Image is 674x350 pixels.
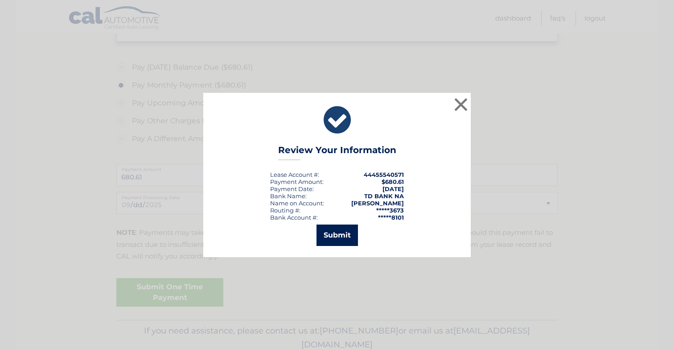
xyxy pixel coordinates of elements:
[351,200,404,207] strong: [PERSON_NAME]
[270,207,300,214] div: Routing #:
[382,185,404,192] span: [DATE]
[270,185,312,192] span: Payment Date
[278,145,396,160] h3: Review Your Information
[270,171,319,178] div: Lease Account #:
[382,178,404,185] span: $680.61
[270,192,307,200] div: Bank Name:
[270,214,318,221] div: Bank Account #:
[364,192,404,200] strong: TD BANK NA
[316,225,358,246] button: Submit
[270,185,314,192] div: :
[364,171,404,178] strong: 44455540571
[270,200,324,207] div: Name on Account:
[452,96,470,113] button: ×
[270,178,324,185] div: Payment Amount:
